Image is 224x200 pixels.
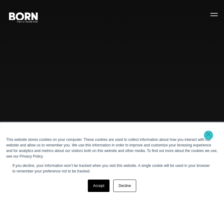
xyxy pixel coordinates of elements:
[6,137,218,159] div: This website stores cookies on your computer. These cookies are used to collect information about...
[207,8,222,21] button: Open
[12,163,212,174] p: If you decline, your information won’t be tracked when you visit this website. A single cookie wi...
[88,180,110,192] a: Accept
[205,131,212,137] a: ×
[113,180,136,192] a: Decline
